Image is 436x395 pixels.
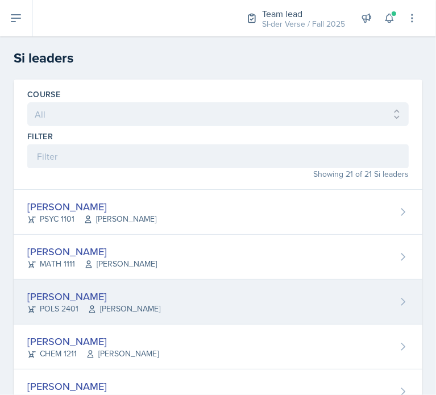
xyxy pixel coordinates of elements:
[27,379,156,394] div: [PERSON_NAME]
[27,213,156,225] div: PSYC 1101
[27,334,159,349] div: [PERSON_NAME]
[27,348,159,360] div: CHEM 1211
[14,325,422,369] a: [PERSON_NAME] CHEM 1211[PERSON_NAME]
[84,258,157,270] span: [PERSON_NAME]
[27,199,156,214] div: [PERSON_NAME]
[27,168,409,180] div: Showing 21 of 21 Si leaders
[27,131,53,142] label: Filter
[14,48,422,68] h2: Si leaders
[14,190,422,235] a: [PERSON_NAME] PSYC 1101[PERSON_NAME]
[262,18,345,30] div: SI-der Verse / Fall 2025
[262,7,345,20] div: Team lead
[27,303,160,315] div: POLS 2401
[27,144,409,168] input: Filter
[27,244,157,259] div: [PERSON_NAME]
[86,348,159,360] span: [PERSON_NAME]
[88,303,160,315] span: [PERSON_NAME]
[14,235,422,280] a: [PERSON_NAME] MATH 1111[PERSON_NAME]
[84,213,156,225] span: [PERSON_NAME]
[27,89,60,100] label: Course
[27,289,160,304] div: [PERSON_NAME]
[14,280,422,325] a: [PERSON_NAME] POLS 2401[PERSON_NAME]
[27,258,157,270] div: MATH 1111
